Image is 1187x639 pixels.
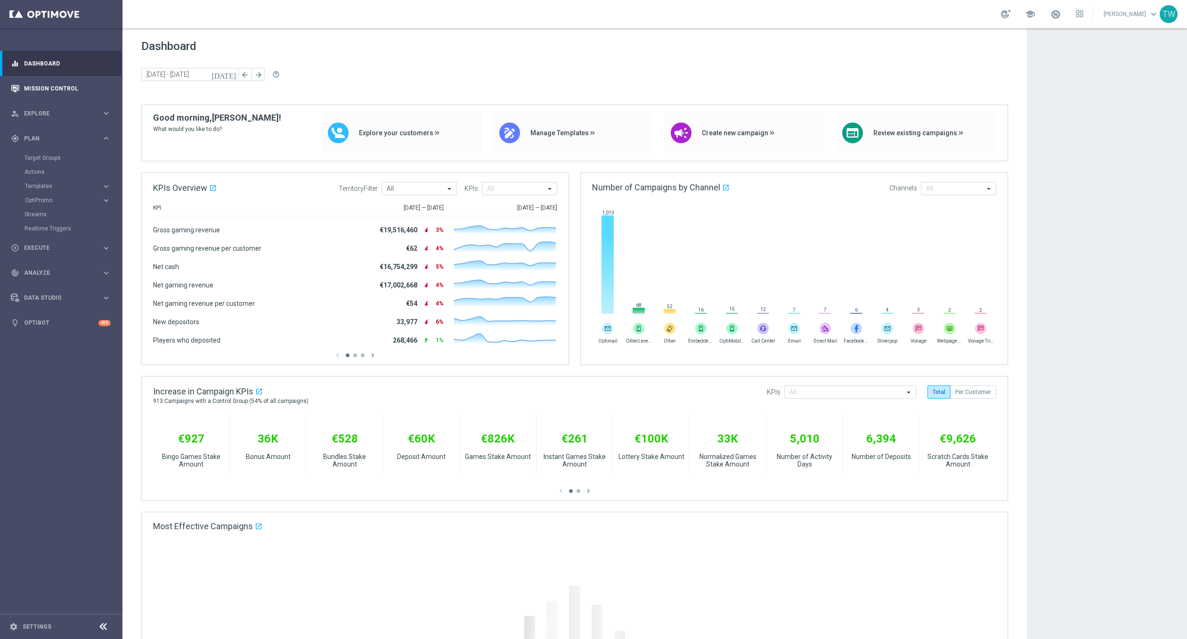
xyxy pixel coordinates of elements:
[11,244,102,252] div: Execute
[24,270,102,276] span: Analyze
[11,51,111,76] div: Dashboard
[11,59,19,68] i: equalizer
[24,197,111,204] button: OptiPromo keyboard_arrow_right
[102,109,111,118] i: keyboard_arrow_right
[11,269,102,277] div: Analyze
[24,311,98,336] a: Optibot
[24,211,98,218] a: Streams
[24,165,122,179] div: Actions
[10,319,111,327] button: lightbulb Optibot +10
[25,183,102,189] div: Templates
[11,109,102,118] div: Explore
[102,269,111,278] i: keyboard_arrow_right
[11,134,19,143] i: gps_fixed
[24,51,111,76] a: Dashboard
[24,245,102,251] span: Execute
[98,320,111,326] div: +10
[10,269,111,277] button: track_changes Analyze keyboard_arrow_right
[24,76,111,101] a: Mission Control
[10,110,111,117] button: person_search Explore keyboard_arrow_right
[11,319,19,327] i: lightbulb
[11,294,102,302] div: Data Studio
[1148,9,1159,19] span: keyboard_arrow_down
[25,197,92,203] span: OptiPromo
[102,134,111,143] i: keyboard_arrow_right
[24,182,111,190] button: Templates keyboard_arrow_right
[1103,7,1160,21] a: [PERSON_NAME]keyboard_arrow_down
[1025,9,1035,19] span: school
[24,151,122,165] div: Target Groups
[10,294,111,302] button: Data Studio keyboard_arrow_right
[25,197,102,203] div: OptiPromo
[24,221,122,236] div: Realtime Triggers
[11,244,19,252] i: play_circle_outline
[102,196,111,205] i: keyboard_arrow_right
[10,244,111,252] button: play_circle_outline Execute keyboard_arrow_right
[11,76,111,101] div: Mission Control
[23,624,51,630] a: Settings
[24,111,102,116] span: Explore
[11,311,111,336] div: Optibot
[24,193,122,207] div: OptiPromo
[24,168,98,176] a: Actions
[10,135,111,142] button: gps_fixed Plan keyboard_arrow_right
[102,182,111,191] i: keyboard_arrow_right
[24,136,102,141] span: Plan
[9,623,18,631] i: settings
[11,269,19,277] i: track_changes
[11,134,102,143] div: Plan
[1160,5,1178,23] div: TW
[10,85,111,92] button: Mission Control
[11,109,19,118] i: person_search
[24,225,98,232] a: Realtime Triggers
[24,295,102,301] span: Data Studio
[25,183,92,189] span: Templates
[10,60,111,67] button: equalizer Dashboard
[102,244,111,253] i: keyboard_arrow_right
[24,154,98,162] a: Target Groups
[102,294,111,303] i: keyboard_arrow_right
[24,179,122,193] div: Templates
[24,207,122,221] div: Streams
